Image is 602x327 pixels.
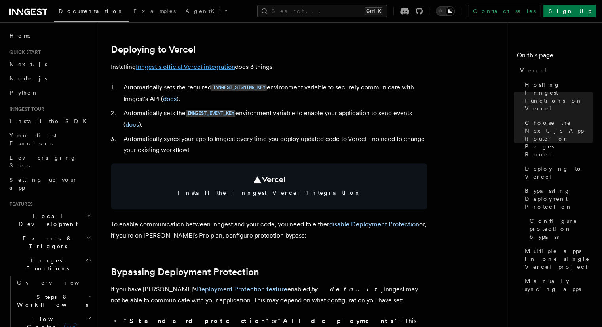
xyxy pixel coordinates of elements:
a: Install the Inngest Vercel integration [111,163,427,209]
a: INNGEST_EVENT_KEY [186,109,235,117]
p: If you have [PERSON_NAME]'s enabled, , Inngest may not be able to communicate with your applicati... [111,284,427,306]
a: Overview [14,276,93,290]
span: Hosting Inngest functions on Vercel [525,81,593,112]
span: Multiple apps in one single Vercel project [525,247,593,271]
em: by default [311,285,381,293]
a: AgentKit [180,2,232,21]
a: Hosting Inngest functions on Vercel [522,78,593,116]
span: Features [6,201,33,207]
span: Examples [133,8,176,14]
p: To enable communication between Inngest and your code, you need to either or, if you're on [PERSO... [111,219,427,241]
span: Inngest tour [6,106,44,112]
a: Install the SDK [6,114,93,128]
a: Contact sales [468,5,540,17]
button: Search...Ctrl+K [257,5,387,17]
a: Configure protection bypass [526,214,593,244]
a: Node.js [6,71,93,86]
a: Python [6,86,93,100]
button: Toggle dark mode [436,6,455,16]
span: Quick start [6,49,41,55]
li: Automatically sets the environment variable to enable your application to send events ( ). [121,108,427,130]
p: Installing does 3 things: [111,61,427,72]
a: Multiple apps in one single Vercel project [522,244,593,274]
span: Manually syncing apps [525,277,593,293]
span: Bypassing Deployment Protection [525,187,593,211]
a: Inngest's official Vercel integration [136,63,235,70]
a: Next.js [6,57,93,71]
a: Leveraging Steps [6,150,93,173]
span: Node.js [9,75,47,82]
span: Install the SDK [9,118,91,124]
a: disable Deployment Protection [329,221,419,228]
span: Setting up your app [9,177,78,191]
kbd: Ctrl+K [365,7,382,15]
span: Configure protection bypass [530,217,593,241]
a: Manually syncing apps [522,274,593,296]
span: AgentKit [185,8,227,14]
span: Deploying to Vercel [525,165,593,181]
h4: On this page [517,51,593,63]
a: docs [163,95,177,103]
span: Vercel [520,67,547,74]
a: Examples [129,2,180,21]
a: Deploying to Vercel [111,44,196,55]
span: Local Development [6,212,86,228]
span: Install the Inngest Vercel integration [120,189,418,197]
li: Automatically syncs your app to Inngest every time you deploy updated code to Vercel - no need to... [121,133,427,156]
button: Events & Triggers [6,231,93,253]
button: Local Development [6,209,93,231]
a: Your first Functions [6,128,93,150]
a: Setting up your app [6,173,93,195]
li: Automatically sets the required environment variable to securely communicate with Inngest's API ( ). [121,82,427,105]
strong: "Standard protection" [123,317,272,325]
a: INNGEST_SIGNING_KEY [211,84,267,91]
a: Home [6,29,93,43]
span: Choose the Next.js App Router or Pages Router: [525,119,593,158]
span: Events & Triggers [6,234,86,250]
a: Documentation [54,2,129,22]
span: Documentation [59,8,124,14]
span: Steps & Workflows [14,293,88,309]
a: Sign Up [543,5,596,17]
span: Python [9,89,38,96]
span: Inngest Functions [6,257,85,272]
a: docs [125,121,139,128]
span: Next.js [9,61,47,67]
a: Choose the Next.js App Router or Pages Router: [522,116,593,162]
span: Leveraging Steps [9,154,76,169]
code: INNGEST_EVENT_KEY [186,110,235,117]
a: Deployment Protection feature [197,285,287,293]
a: Bypassing Deployment Protection [111,266,259,278]
span: Overview [17,279,99,286]
strong: "All deployments" [277,317,401,325]
span: Your first Functions [9,132,57,146]
span: Home [9,32,32,40]
a: Bypassing Deployment Protection [522,184,593,214]
button: Steps & Workflows [14,290,93,312]
a: Vercel [517,63,593,78]
a: Deploying to Vercel [522,162,593,184]
button: Inngest Functions [6,253,93,276]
